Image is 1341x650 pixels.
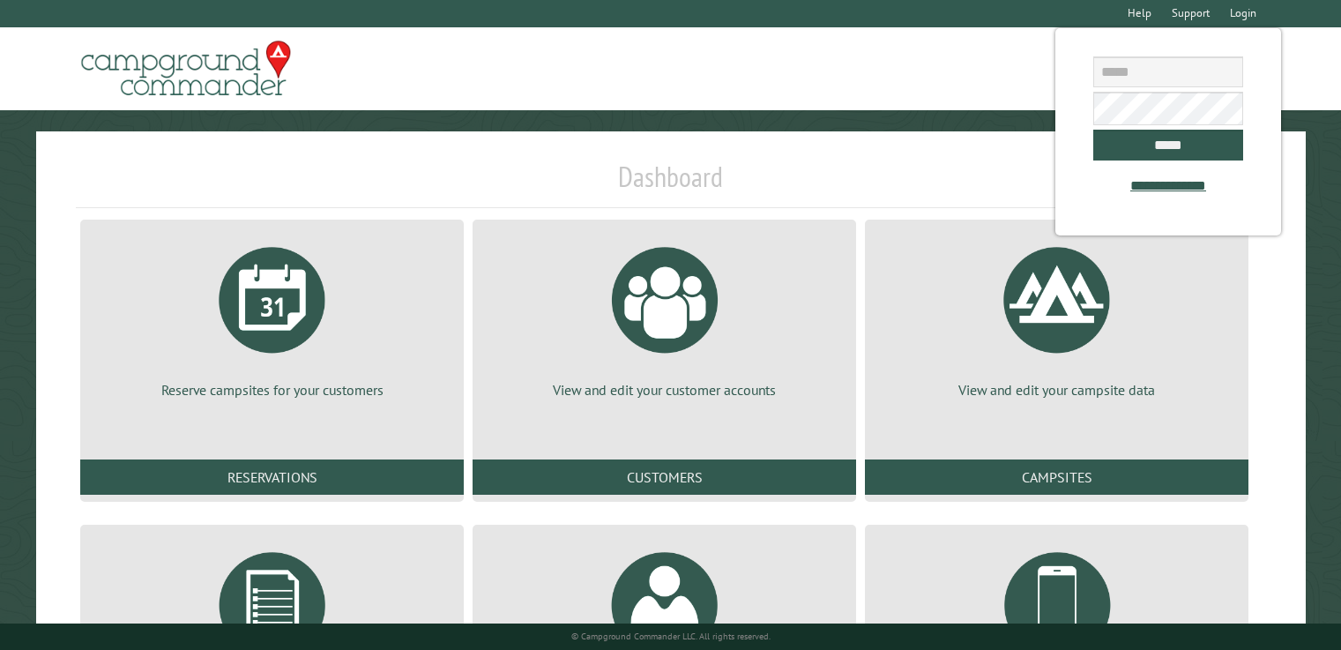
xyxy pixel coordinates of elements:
[494,234,835,400] a: View and edit your customer accounts
[76,34,296,103] img: Campground Commander
[865,459,1248,495] a: Campsites
[886,234,1227,400] a: View and edit your campsite data
[473,459,856,495] a: Customers
[101,380,443,400] p: Reserve campsites for your customers
[80,459,464,495] a: Reservations
[76,160,1265,208] h1: Dashboard
[101,234,443,400] a: Reserve campsites for your customers
[494,380,835,400] p: View and edit your customer accounts
[886,380,1227,400] p: View and edit your campsite data
[571,631,771,642] small: © Campground Commander LLC. All rights reserved.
